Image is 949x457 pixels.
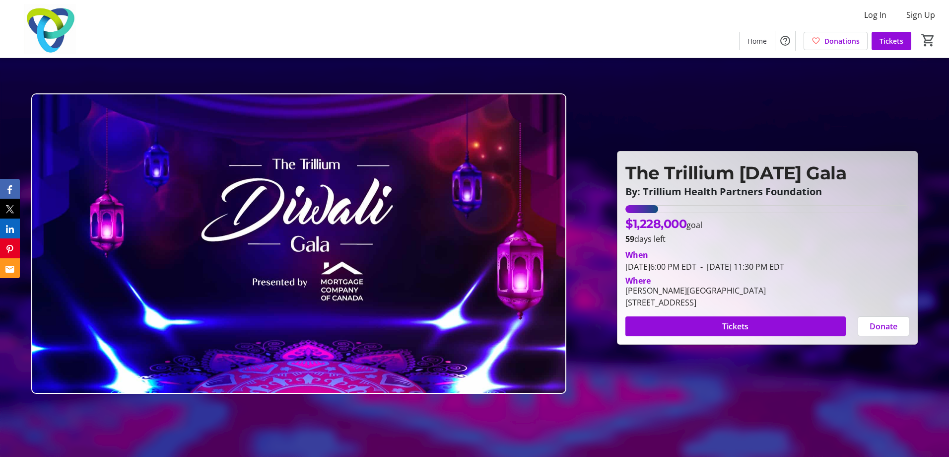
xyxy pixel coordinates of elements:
button: Donate [858,316,909,336]
span: [DATE] 11:30 PM EDT [696,261,784,272]
div: Where [625,277,651,285]
div: 11.542948697068404% of fundraising goal reached [625,205,909,213]
button: Help [775,31,795,51]
p: By: Trillium Health Partners Foundation [625,186,909,197]
img: Campaign CTA Media Photo [31,93,566,394]
p: goal [625,215,702,233]
button: Sign Up [898,7,943,23]
p: days left [625,233,909,245]
button: Log In [856,7,894,23]
span: Home [747,36,767,46]
span: 59 [625,233,634,244]
span: Tickets [722,320,748,332]
button: Cart [919,31,937,49]
span: [DATE] 6:00 PM EDT [625,261,696,272]
a: Home [740,32,775,50]
div: [PERSON_NAME][GEOGRAPHIC_DATA] [625,285,766,297]
span: Sign Up [906,9,935,21]
span: $1,228,000 [625,217,686,231]
div: When [625,249,648,261]
span: Donate [870,320,897,332]
span: Log In [864,9,886,21]
span: Donations [824,36,860,46]
img: Trillium Health Partners Foundation's Logo [6,4,94,54]
a: Donations [804,32,868,50]
button: Tickets [625,316,845,336]
div: [STREET_ADDRESS] [625,297,766,308]
span: Tickets [880,36,903,46]
span: - [696,261,707,272]
a: Tickets [872,32,911,50]
p: The Trillium [DATE] Gala [625,159,909,186]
